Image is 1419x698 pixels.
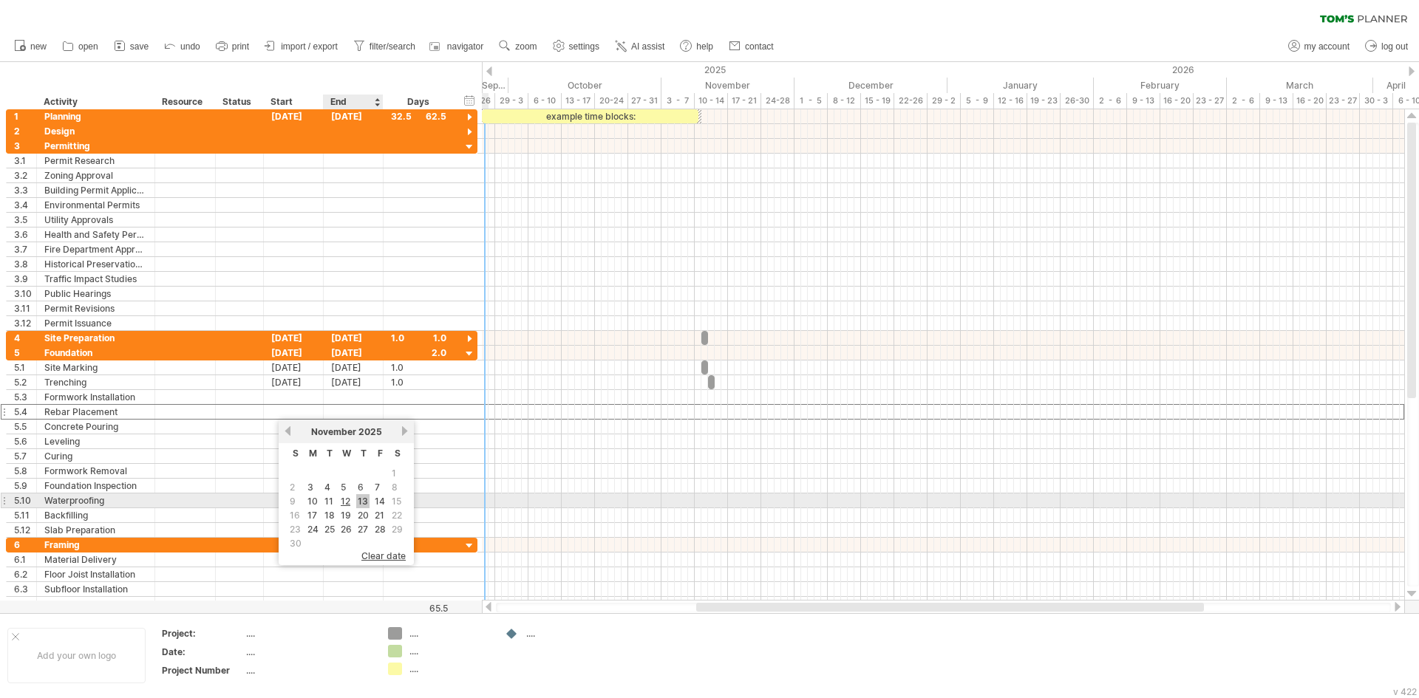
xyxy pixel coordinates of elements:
[528,93,562,109] div: 6 - 10
[30,41,47,52] span: new
[361,550,406,561] span: clear date
[330,95,375,109] div: End
[246,664,370,677] div: ....
[695,93,728,109] div: 10 - 14
[324,346,384,360] div: [DATE]
[14,109,36,123] div: 1
[44,523,147,537] div: Slab Preparation
[794,93,828,109] div: 1 - 5
[389,467,405,479] td: this is a weekend day
[287,523,304,536] td: this is a weekend day
[378,448,383,459] span: Friday
[327,448,333,459] span: Tuesday
[288,522,302,536] span: 23
[390,466,398,480] span: 1
[246,627,370,640] div: ....
[287,537,304,550] td: this is a weekend day
[390,494,403,508] span: 15
[306,522,320,536] a: 24
[14,360,36,374] div: 5.1
[356,494,370,508] a: 13
[384,603,448,614] div: 65.5
[306,480,315,494] a: 3
[761,93,794,109] div: 24-28
[14,301,36,315] div: 3.11
[14,331,36,345] div: 4
[14,375,36,389] div: 5.2
[14,154,36,168] div: 3.1
[383,95,453,109] div: Days
[14,213,36,227] div: 3.5
[44,154,147,168] div: Permit Research
[389,509,405,521] td: this is a weekend day
[447,41,483,52] span: navigator
[44,567,147,581] div: Floor Joist Installation
[44,434,147,448] div: Leveling
[212,37,253,56] a: print
[44,316,147,330] div: Permit Issuance
[894,93,928,109] div: 22-26
[160,37,205,56] a: undo
[515,41,537,52] span: zoom
[389,495,405,507] td: this is a weekend day
[828,93,861,109] div: 8 - 12
[44,287,147,301] div: Public Hearings
[409,663,490,675] div: ....
[324,375,384,389] div: [DATE]
[44,508,147,522] div: Backfilling
[339,508,353,522] a: 19
[14,538,36,552] div: 6
[44,331,147,345] div: Site Preparation
[14,198,36,212] div: 3.4
[339,522,353,536] a: 26
[482,109,698,123] div: example time blocks:
[1327,93,1360,109] div: 23 - 27
[14,183,36,197] div: 3.3
[323,480,332,494] a: 4
[1127,93,1160,109] div: 9 - 13
[390,508,404,522] span: 22
[287,509,304,521] td: this is a weekend day
[861,93,894,109] div: 15 - 19
[342,448,351,459] span: Wednesday
[1160,93,1194,109] div: 16 - 20
[44,493,147,507] div: Waterproofing
[264,360,324,374] div: [DATE]
[676,37,718,56] a: help
[264,331,324,345] div: [DATE]
[44,139,147,153] div: Permitting
[339,494,352,508] a: 12
[306,508,319,522] a: 17
[58,37,103,56] a: open
[1094,93,1127,109] div: 2 - 6
[1227,93,1260,109] div: 2 - 6
[390,522,404,536] span: 29
[324,331,384,345] div: [DATE]
[409,645,490,657] div: ....
[7,628,146,683] div: Add your own logo
[44,449,147,463] div: Curing
[745,41,774,52] span: contact
[628,93,661,109] div: 27 - 31
[14,464,36,478] div: 5.8
[44,257,147,271] div: Historical Preservation Approval
[162,664,243,677] div: Project Number
[399,425,410,437] a: next
[44,479,147,493] div: Foundation Inspection
[162,627,243,640] div: Project:
[14,272,36,286] div: 3.9
[1260,93,1293,109] div: 9 - 13
[44,346,147,360] div: Foundation
[373,522,387,536] a: 28
[130,41,149,52] span: save
[373,508,386,522] a: 21
[725,37,778,56] a: contact
[287,481,304,493] td: this is a weekend day
[661,93,695,109] div: 3 - 7
[961,93,994,109] div: 5 - 9
[44,597,147,611] div: Wall Framing
[44,109,147,123] div: Planning
[994,93,1027,109] div: 12 - 16
[728,93,761,109] div: 17 - 21
[14,523,36,537] div: 5.12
